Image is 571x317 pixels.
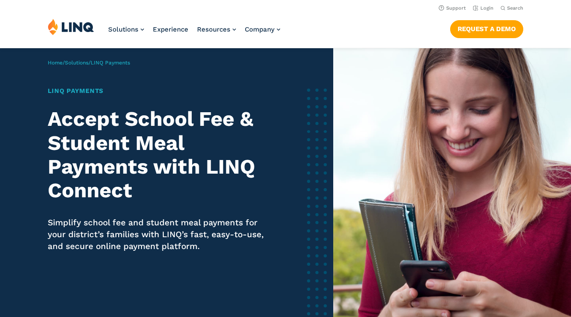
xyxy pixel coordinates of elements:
[108,25,144,33] a: Solutions
[48,107,273,202] h2: Accept School Fee & Student Meal Payments with LINQ Connect
[153,25,188,33] a: Experience
[91,60,130,66] span: LINQ Payments
[48,217,273,253] p: Simplify school fee and student meal payments for your district’s families with LINQ’s fast, easy...
[48,60,130,66] span: / /
[197,25,236,33] a: Resources
[501,5,523,11] button: Open Search Bar
[507,5,523,11] span: Search
[439,5,466,11] a: Support
[65,60,88,66] a: Solutions
[48,18,94,35] img: LINQ | K‑12 Software
[245,25,275,33] span: Company
[108,25,138,33] span: Solutions
[108,18,280,47] nav: Primary Navigation
[450,18,523,38] nav: Button Navigation
[450,20,523,38] a: Request a Demo
[197,25,230,33] span: Resources
[48,60,63,66] a: Home
[245,25,280,33] a: Company
[473,5,493,11] a: Login
[48,86,273,96] h1: LINQ Payments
